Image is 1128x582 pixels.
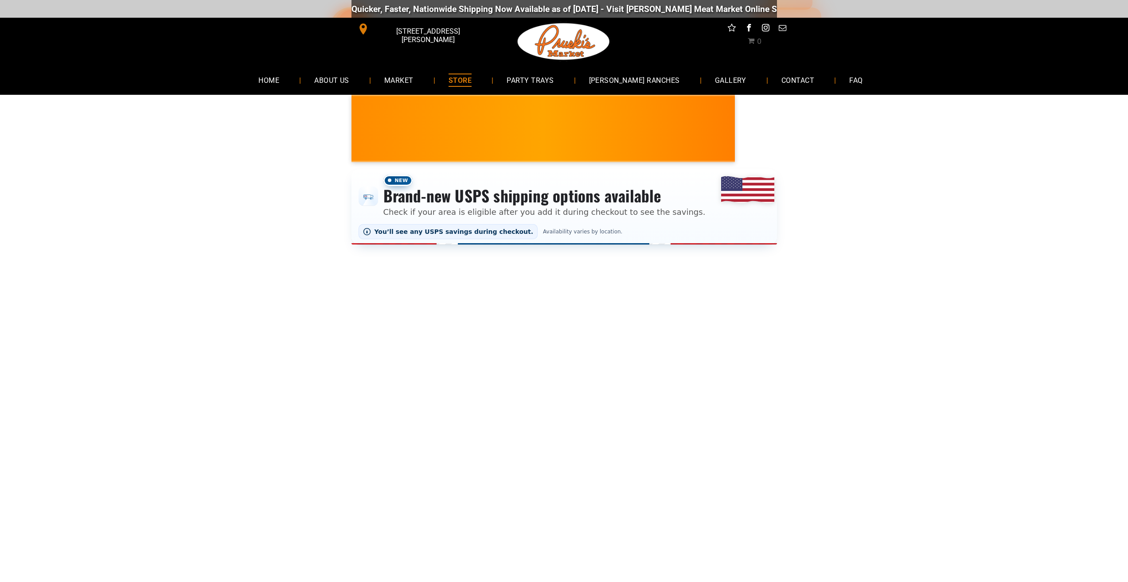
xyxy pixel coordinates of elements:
a: STORE [435,68,485,92]
span: 0 [757,37,761,46]
img: Pruski-s+Market+HQ+Logo2-1920w.png [516,18,612,66]
a: CONTACT [768,68,827,92]
span: [PERSON_NAME] MARKET [679,135,853,149]
p: Check if your area is eligible after you add it during checkout to see the savings. [383,206,706,218]
span: Availability varies by location. [541,229,624,235]
a: GALLERY [702,68,760,92]
a: [DOMAIN_NAME][URL] [761,4,847,14]
a: ABOUT US [301,68,363,92]
a: PARTY TRAYS [493,68,567,92]
a: email [777,22,788,36]
span: [STREET_ADDRESS][PERSON_NAME] [371,23,485,48]
a: FAQ [836,68,876,92]
div: Shipping options announcement [351,169,777,244]
h3: Brand-new USPS shipping options available [383,186,706,206]
a: [PERSON_NAME] RANCHES [576,68,693,92]
div: Quicker, Faster, Nationwide Shipping Now Available as of [DATE] - Visit [PERSON_NAME] Meat Market... [311,4,847,14]
a: facebook [743,22,754,36]
a: MARKET [371,68,427,92]
a: HOME [245,68,293,92]
span: You’ll see any USPS savings during checkout. [375,228,534,235]
a: instagram [760,22,771,36]
a: [STREET_ADDRESS][PERSON_NAME] [351,22,487,36]
a: Social network [726,22,738,36]
span: New [383,175,413,186]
